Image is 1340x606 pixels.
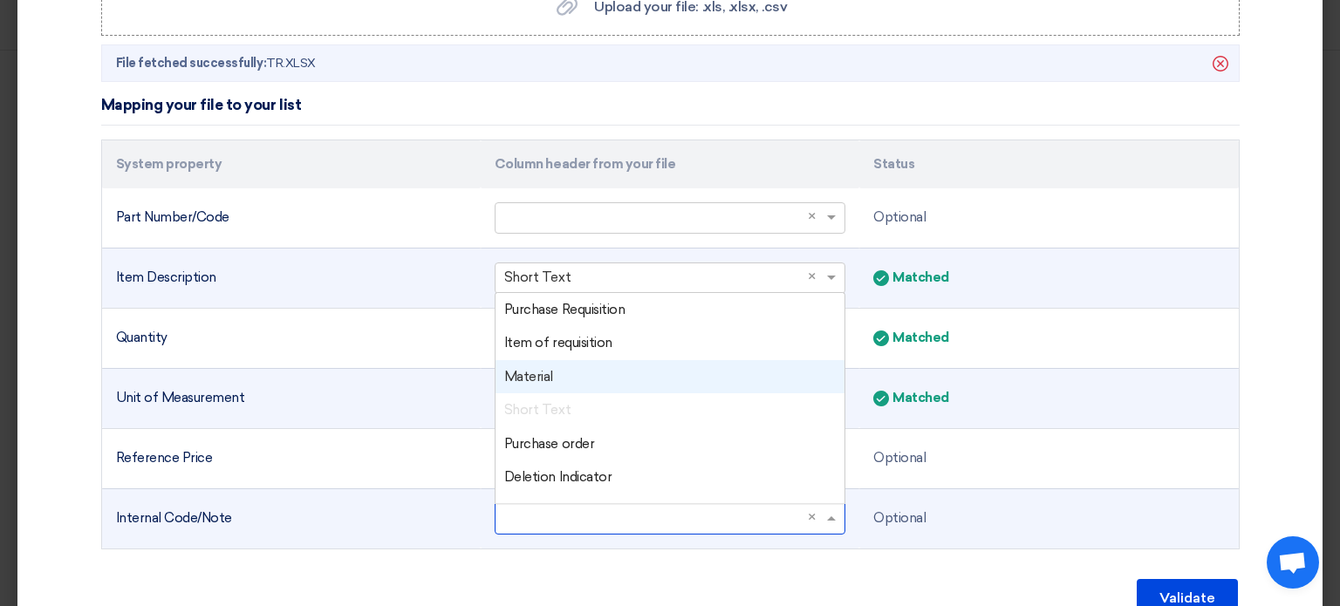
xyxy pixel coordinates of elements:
span: File fetched successfully: [116,56,267,71]
span: Material [504,369,553,385]
div: Mapping your file to your list [101,94,302,117]
span: Clear all [808,508,823,528]
span: TR.XLSX [116,54,316,72]
span: Purchase Requisition [504,302,625,317]
span: Optional [873,209,926,225]
span: Optional [873,450,926,466]
span: Matched [892,328,949,348]
span: × [808,509,816,525]
span: Matched [892,268,949,288]
span: Clear all [808,208,823,228]
span: Clear all [808,268,823,288]
span: Matched [892,388,949,408]
th: Column header from your file [481,140,859,188]
div: Internal Code/Note [116,508,467,528]
span: Deletion Indicator [504,469,612,485]
span: × [808,269,816,284]
span: Item of requisition [504,335,612,351]
span: Purchase order [504,436,594,452]
div: Part Number/Code [116,208,467,228]
span: Optional [873,510,926,526]
div: Unit of Measurement [116,388,467,408]
div: Item Description [116,268,467,288]
span: Short Text [504,402,571,418]
th: System property [102,140,481,188]
div: Reference Price [116,448,467,468]
div: Open chat [1267,536,1319,589]
span: × [808,208,816,224]
th: Status [859,140,1238,188]
div: Quantity [116,328,467,348]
